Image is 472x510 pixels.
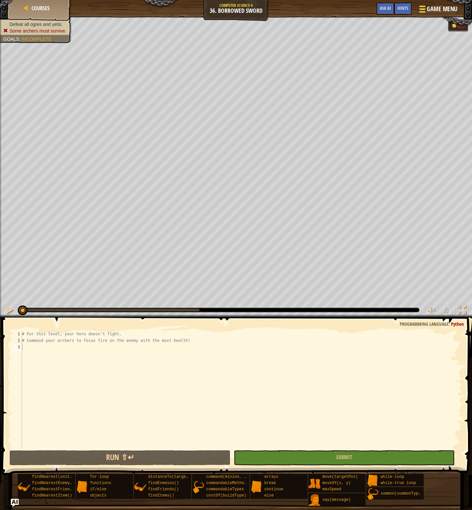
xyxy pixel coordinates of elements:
[366,475,379,487] img: portrait.png
[264,487,283,492] span: continue
[264,493,274,498] span: else
[10,28,67,33] span: Some archers must survive.
[206,493,246,498] span: costOf(buildType)
[3,28,67,34] li: Some archers must survive.
[322,498,351,502] span: say(message)
[308,477,321,490] img: portrait.png
[264,481,276,485] span: break
[134,481,146,493] img: portrait.png
[3,36,19,42] span: Goals
[11,331,22,337] div: 1
[32,493,72,498] span: findNearestItem()
[30,5,50,12] a: Courses
[22,36,52,42] span: Incomplete
[322,487,341,492] span: maxSpeed
[3,21,67,28] li: Defeat all ogres and yetis.
[3,304,16,318] button: Ctrl + P: Pause
[414,2,462,18] button: Game Menu
[250,481,263,493] img: portrait.png
[380,481,416,485] span: while-true loop
[11,499,19,507] button: Ask AI
[400,321,449,327] span: Programming language
[76,481,88,493] img: portrait.png
[456,304,469,318] button: Toggle fullscreen
[336,454,352,461] span: Submit
[19,36,22,42] span: :
[449,321,451,327] span: :
[148,481,179,485] span: findEnemies()
[10,22,63,27] span: Defeat all ogres and yetis.
[322,475,358,479] span: move(targetPos)
[234,450,455,465] button: Submit
[18,481,30,493] img: portrait.png
[90,475,109,479] span: for-loop
[32,481,75,485] span: findNearestEnemy()
[148,487,179,492] span: findFriends()
[148,493,174,498] span: findItems()
[441,304,453,318] button: ♫
[206,481,249,485] span: commandableMethods
[11,344,22,350] div: 3
[322,481,351,485] span: moveXY(x, y)
[308,494,321,506] img: portrait.png
[32,5,50,12] span: Courses
[90,481,111,485] span: functions
[427,5,457,13] span: Game Menu
[380,5,391,11] span: Ask AI
[425,304,438,318] button: Adjust volume
[11,337,22,344] div: 2
[366,488,379,500] img: portrait.png
[380,491,423,496] span: summon(summonType)
[264,475,278,479] span: arrays
[458,22,465,29] div: 20
[32,475,75,479] span: findNearest(units)
[10,450,230,465] button: Run ⇧↵
[380,475,404,479] span: while-loop
[448,20,468,32] div: Team 'humans' has 20 gold.
[443,305,449,315] span: ♫
[90,487,106,492] span: if/else
[148,475,191,479] span: distanceTo(target)
[90,493,106,498] span: objects
[376,3,394,15] button: Ask AI
[32,487,77,492] span: findNearestFriend()
[206,475,289,479] span: command(minion, method, arg1, arg2)
[192,481,204,493] img: portrait.png
[451,321,464,327] span: Python
[206,487,244,492] span: commandableTypes
[397,5,408,11] span: Hints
